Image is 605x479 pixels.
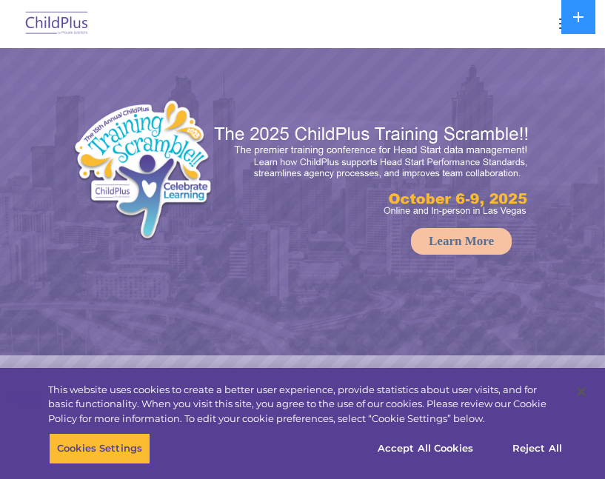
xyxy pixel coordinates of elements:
div: This website uses cookies to create a better user experience, provide statistics about user visit... [48,383,563,426]
button: Accept All Cookies [370,433,481,464]
button: Close [565,375,598,408]
button: Cookies Settings [49,433,150,464]
img: ChildPlus by Procare Solutions [22,7,92,41]
a: Learn More [411,228,512,255]
button: Reject All [491,433,584,464]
